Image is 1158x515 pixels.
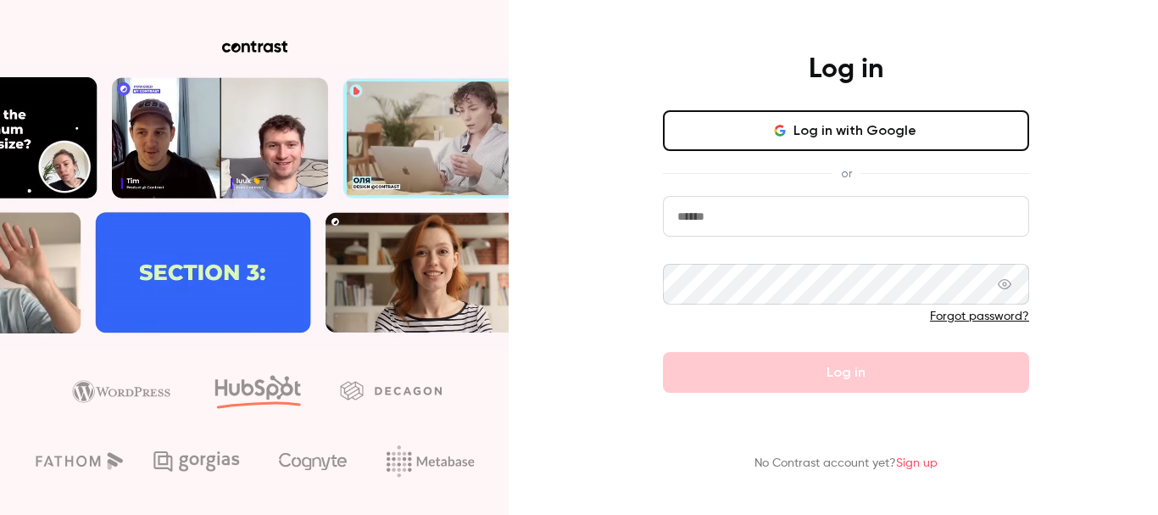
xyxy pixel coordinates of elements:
h4: Log in [809,53,883,87]
button: Log in with Google [663,110,1029,151]
p: No Contrast account yet? [754,455,938,473]
a: Forgot password? [930,311,1029,322]
a: Sign up [896,457,938,469]
span: or [832,165,860,182]
img: decagon [340,381,442,400]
